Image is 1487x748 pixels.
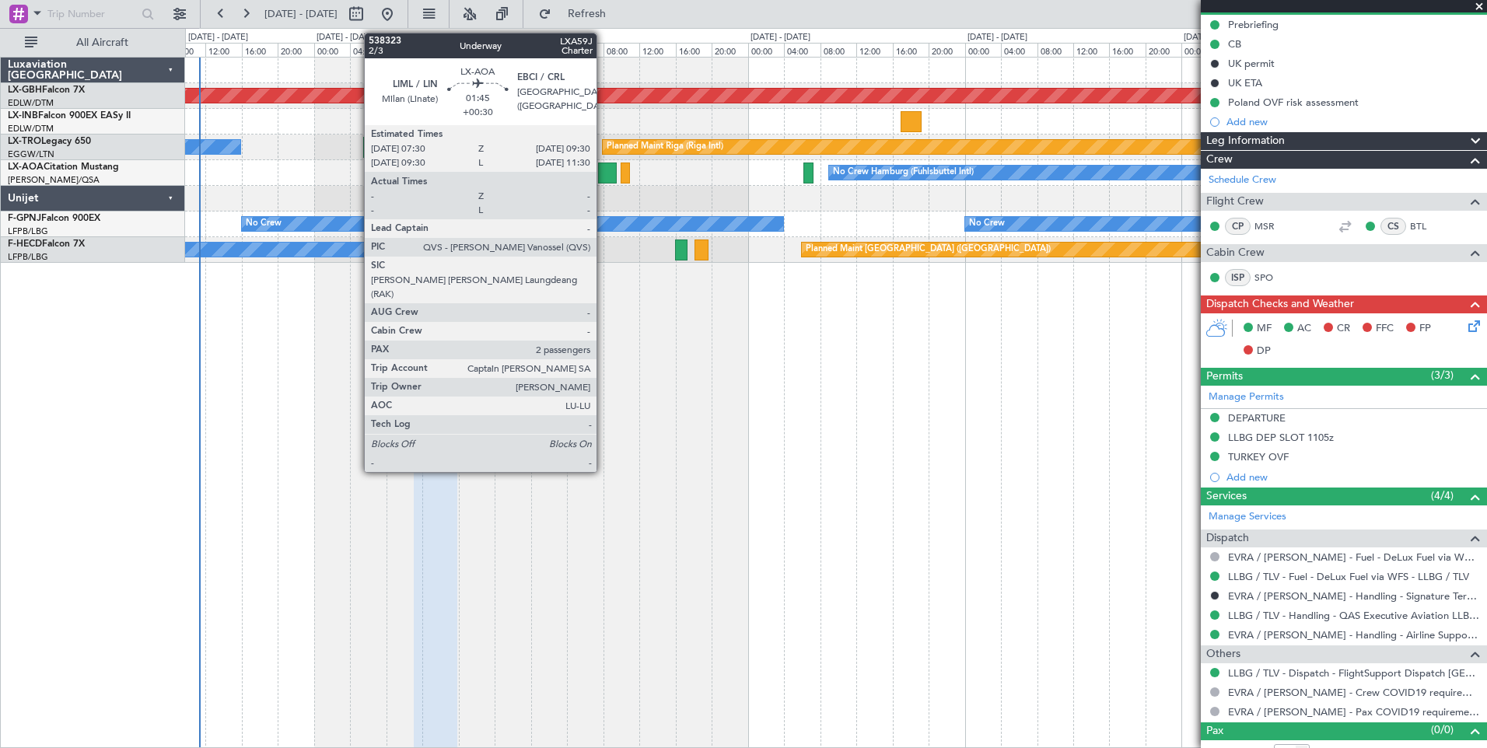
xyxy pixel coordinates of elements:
[1254,271,1289,285] a: SPO
[784,43,820,57] div: 04:00
[8,251,48,263] a: LFPB/LBG
[40,37,164,48] span: All Aircraft
[1109,43,1145,57] div: 16:00
[8,163,119,172] a: LX-AOACitation Mustang
[8,97,54,109] a: EDLW/DTM
[8,123,54,135] a: EDLW/DTM
[1206,645,1240,663] span: Others
[8,111,131,121] a: LX-INBFalcon 900EX EASy II
[856,43,892,57] div: 12:00
[1073,43,1109,57] div: 12:00
[1181,43,1217,57] div: 00:00
[459,43,495,57] div: 16:00
[1206,132,1285,150] span: Leg Information
[748,43,784,57] div: 00:00
[712,43,747,57] div: 20:00
[8,163,44,172] span: LX-AOA
[1037,43,1073,57] div: 08:00
[8,149,54,160] a: EGGW/LTN
[1376,321,1394,337] span: FFC
[820,43,856,57] div: 08:00
[1209,509,1286,525] a: Manage Services
[8,86,42,95] span: LX-GBH
[1228,37,1241,51] div: CB
[1228,18,1279,31] div: Prebriefing
[1228,589,1479,603] a: EVRA / [PERSON_NAME] - Handling - Signature Terminal 1 EGGW / LTN
[264,7,338,21] span: [DATE] - [DATE]
[1257,321,1272,337] span: MF
[1297,321,1311,337] span: AC
[17,30,169,55] button: All Aircraft
[8,174,100,186] a: [PERSON_NAME]/QSA
[8,137,41,146] span: LX-TRO
[8,86,85,95] a: LX-GBHFalcon 7X
[8,137,91,146] a: LX-TROLegacy 650
[8,225,48,237] a: LFPB/LBG
[1337,321,1350,337] span: CR
[278,43,313,57] div: 20:00
[969,212,1005,236] div: No Crew
[1228,411,1286,425] div: DEPARTURE
[1001,43,1037,57] div: 04:00
[531,2,625,26] button: Refresh
[1228,666,1479,680] a: LLBG / TLV - Dispatch - FlightSupport Dispatch [GEOGRAPHIC_DATA]
[8,239,85,249] a: F-HECDFalcon 7X
[607,135,723,159] div: Planned Maint Riga (Riga Intl)
[1206,295,1354,313] span: Dispatch Checks and Weather
[350,43,386,57] div: 04:00
[1410,219,1445,233] a: BTL
[1226,115,1479,128] div: Add new
[965,43,1001,57] div: 00:00
[534,31,593,44] div: [DATE] - [DATE]
[317,31,376,44] div: [DATE] - [DATE]
[8,111,38,121] span: LX-INB
[555,9,620,19] span: Refresh
[1228,551,1479,564] a: EVRA / [PERSON_NAME] - Fuel - DeLux Fuel via WFS - [GEOGRAPHIC_DATA] / [PERSON_NAME]
[1206,193,1264,211] span: Flight Crew
[1431,367,1454,383] span: (3/3)
[170,43,205,57] div: 08:00
[47,2,137,26] input: Trip Number
[604,43,639,57] div: 08:00
[314,43,350,57] div: 00:00
[1380,218,1406,235] div: CS
[1206,151,1233,169] span: Crew
[495,43,530,57] div: 20:00
[1209,390,1284,405] a: Manage Permits
[967,31,1027,44] div: [DATE] - [DATE]
[1226,470,1479,484] div: Add new
[1184,31,1244,44] div: [DATE] - [DATE]
[1228,705,1479,718] a: EVRA / [PERSON_NAME] - Pax COVID19 requirements
[1228,76,1262,89] div: UK ETA
[893,43,929,57] div: 16:00
[8,214,100,223] a: F-GPNJFalcon 900EX
[1228,570,1469,583] a: LLBG / TLV - Fuel - DeLux Fuel via WFS - LLBG / TLV
[1206,488,1247,505] span: Services
[246,212,282,236] div: No Crew
[1206,530,1249,547] span: Dispatch
[1257,344,1271,359] span: DP
[1228,450,1289,463] div: TURKEY OVF
[1228,609,1479,622] a: LLBG / TLV - Handling - QAS Executive Aviation LLBG / TLV
[8,239,42,249] span: F-HECD
[1209,173,1276,188] a: Schedule Crew
[806,238,1051,261] div: Planned Maint [GEOGRAPHIC_DATA] ([GEOGRAPHIC_DATA])
[676,43,712,57] div: 16:00
[1254,219,1289,233] a: MSR
[1431,488,1454,504] span: (4/4)
[188,31,248,44] div: [DATE] - [DATE]
[639,43,675,57] div: 12:00
[1228,57,1275,70] div: UK permit
[8,214,41,223] span: F-GPNJ
[387,43,422,57] div: 08:00
[1225,269,1251,286] div: ISP
[1228,686,1479,699] a: EVRA / [PERSON_NAME] - Crew COVID19 requirements
[1228,96,1359,109] div: Poland OVF risk assessment
[833,161,974,184] div: No Crew Hamburg (Fuhlsbuttel Intl)
[1228,431,1334,444] div: LLBG DEP SLOT 1105z
[1206,722,1223,740] span: Pax
[242,43,278,57] div: 16:00
[1206,368,1243,386] span: Permits
[1419,321,1431,337] span: FP
[1206,244,1265,262] span: Cabin Crew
